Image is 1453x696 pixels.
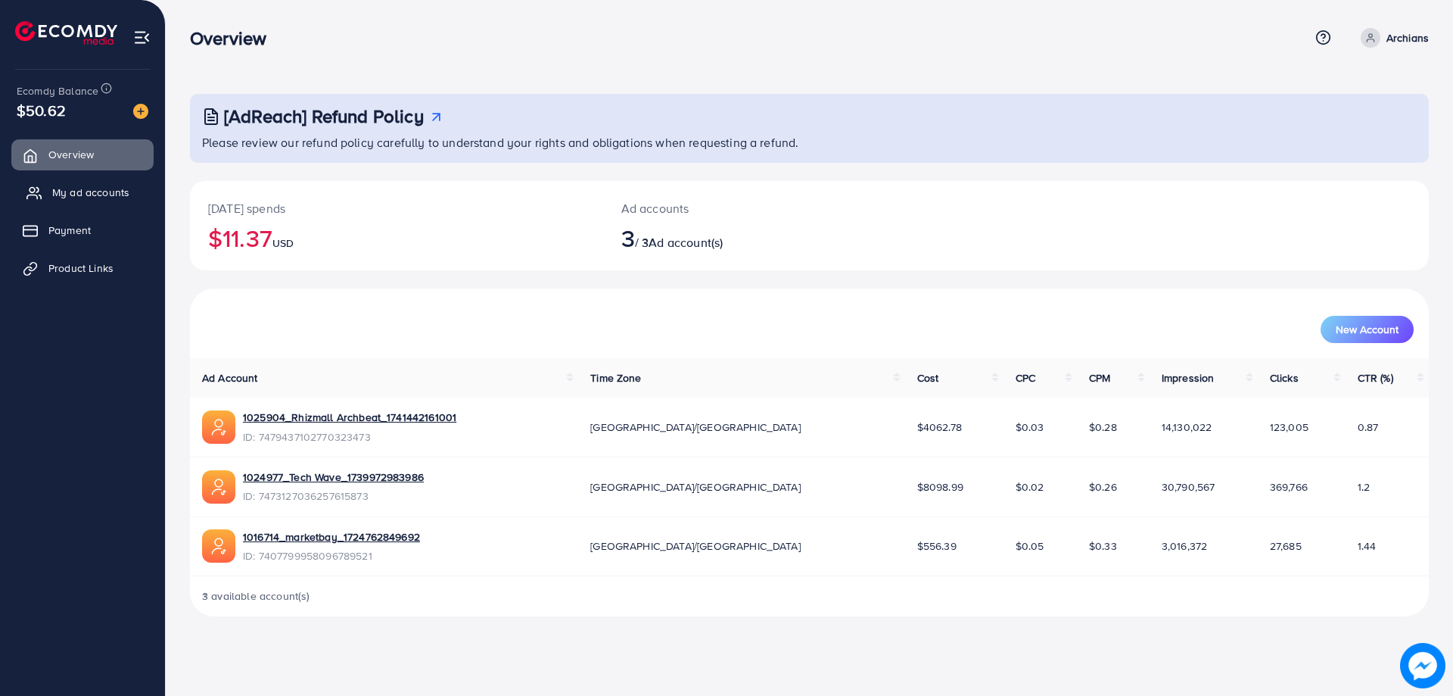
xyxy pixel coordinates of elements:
span: CTR (%) [1358,370,1393,385]
span: 123,005 [1270,420,1308,435]
a: My ad accounts [11,177,154,208]
span: 1.44 [1358,538,1377,554]
a: Payment [11,215,154,245]
img: image [133,104,148,119]
span: 27,685 [1270,538,1302,554]
span: $8098.99 [917,479,963,495]
span: Impression [1162,370,1215,385]
a: 1016714_marketbay_1724762849692 [243,529,420,545]
h3: [AdReach] Refund Policy [224,105,424,127]
img: ic-ads-acc.e4c84228.svg [202,470,235,504]
img: image [1400,643,1445,688]
span: $556.39 [917,538,957,554]
span: $0.33 [1089,538,1117,554]
p: [DATE] spends [208,199,585,217]
span: ID: 7407799958096789521 [243,548,420,563]
span: Ad Account [202,370,258,385]
span: $0.03 [1016,420,1044,435]
span: $50.62 [17,99,66,121]
img: menu [133,29,151,46]
span: $0.02 [1016,479,1044,495]
span: Payment [48,223,91,238]
span: 14,130,022 [1162,420,1212,435]
img: ic-ads-acc.e4c84228.svg [202,529,235,563]
span: Overview [48,147,94,162]
a: Product Links [11,253,154,283]
span: CPM [1089,370,1110,385]
span: ID: 7479437102770323473 [243,429,456,445]
span: $0.05 [1016,538,1044,554]
span: [GEOGRAPHIC_DATA]/[GEOGRAPHIC_DATA] [590,420,801,435]
span: [GEOGRAPHIC_DATA]/[GEOGRAPHIC_DATA] [590,479,801,495]
span: Time Zone [590,370,641,385]
span: 3 [621,220,635,255]
span: Product Links [48,261,114,276]
span: 1.2 [1358,479,1370,495]
p: Archians [1386,29,1429,47]
span: $0.28 [1089,420,1117,435]
a: Archians [1355,28,1429,48]
span: 30,790,567 [1162,479,1215,495]
span: $4062.78 [917,420,962,435]
h2: / 3 [621,223,895,252]
span: Ecomdy Balance [17,83,98,98]
span: My ad accounts [52,185,129,200]
span: $0.26 [1089,479,1117,495]
h3: Overview [190,27,278,49]
span: USD [272,236,294,251]
span: 3 available account(s) [202,588,310,604]
span: Cost [917,370,939,385]
span: [GEOGRAPHIC_DATA]/[GEOGRAPHIC_DATA] [590,538,801,554]
img: logo [15,21,117,45]
span: CPC [1016,370,1035,385]
a: 1025904_Rhizmall Archbeat_1741442161001 [243,410,456,425]
span: 3,016,372 [1162,538,1207,554]
span: Ad account(s) [649,234,723,251]
span: ID: 7473127036257615873 [243,488,424,504]
p: Please review our refund policy carefully to understand your rights and obligations when requesti... [202,133,1420,151]
a: 1024977_Tech Wave_1739972983986 [243,470,424,485]
span: 369,766 [1270,479,1308,495]
img: ic-ads-acc.e4c84228.svg [202,410,235,444]
p: Ad accounts [621,199,895,217]
h2: $11.37 [208,223,585,252]
span: 0.87 [1358,420,1379,435]
a: Overview [11,139,154,170]
button: New Account [1321,316,1414,343]
span: Clicks [1270,370,1299,385]
span: New Account [1336,324,1399,335]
